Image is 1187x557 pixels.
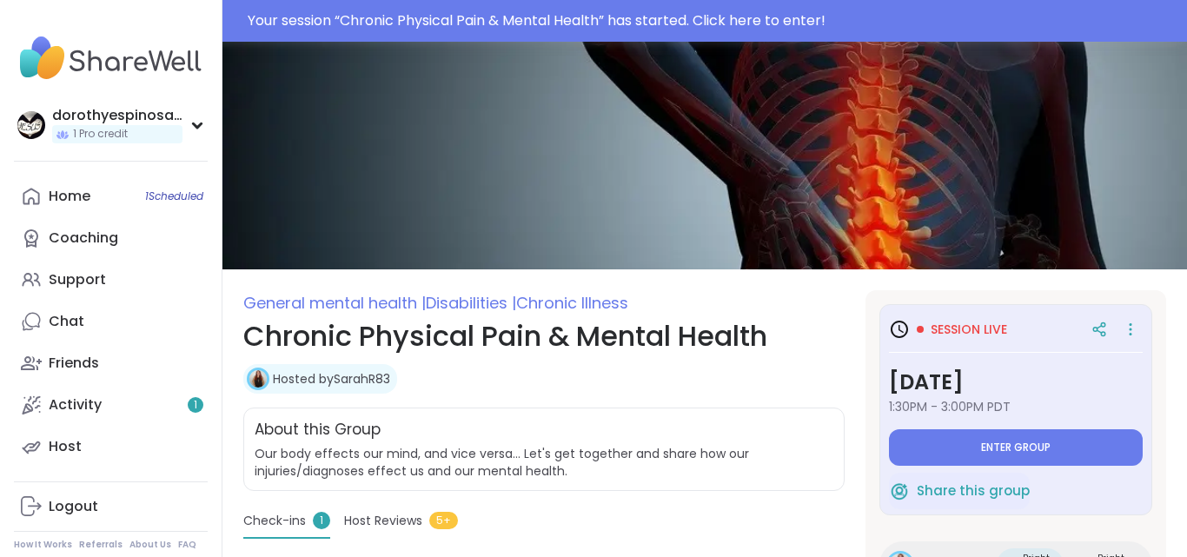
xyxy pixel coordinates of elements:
[273,370,390,388] a: Hosted bySarahR83
[129,539,171,551] a: About Us
[14,176,208,217] a: Home1Scheduled
[14,28,208,89] img: ShareWell Nav Logo
[14,486,208,527] a: Logout
[14,217,208,259] a: Coaching
[49,270,106,289] div: Support
[49,354,99,373] div: Friends
[889,398,1143,415] span: 1:30PM - 3:00PM PDT
[889,473,1030,509] button: Share this group
[243,512,306,530] span: Check-ins
[14,259,208,301] a: Support
[243,292,426,314] span: General mental health |
[14,301,208,342] a: Chat
[516,292,628,314] span: Chronic Illness
[194,398,197,413] span: 1
[249,370,267,388] img: SarahR83
[79,539,123,551] a: Referrals
[145,189,203,203] span: 1 Scheduled
[243,315,845,357] h1: Chronic Physical Pain & Mental Health
[49,437,82,456] div: Host
[178,539,196,551] a: FAQ
[49,187,90,206] div: Home
[49,395,102,414] div: Activity
[931,321,1007,338] span: Session live
[255,419,381,441] h2: About this Group
[14,539,72,551] a: How It Works
[248,10,1177,31] div: Your session “ Chronic Physical Pain & Mental Health ” has started. Click here to enter!
[49,497,98,516] div: Logout
[429,512,458,529] span: 5+
[73,127,128,142] span: 1 Pro credit
[222,42,1187,269] img: Chronic Physical Pain & Mental Health cover image
[14,426,208,467] a: Host
[426,292,516,314] span: Disabilities |
[52,106,182,125] div: dorothyespinosa26
[889,429,1143,466] button: Enter group
[49,312,84,331] div: Chat
[14,384,208,426] a: Activity1
[344,512,422,530] span: Host Reviews
[255,445,833,480] span: Our body effects our mind, and vice versa... Let's get together and share how our injuries/diagno...
[313,512,330,529] span: 1
[889,367,1143,398] h3: [DATE]
[14,342,208,384] a: Friends
[889,481,910,501] img: ShareWell Logomark
[981,441,1051,454] span: Enter group
[17,111,45,139] img: dorothyespinosa26
[917,481,1030,501] span: Share this group
[49,229,118,248] div: Coaching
